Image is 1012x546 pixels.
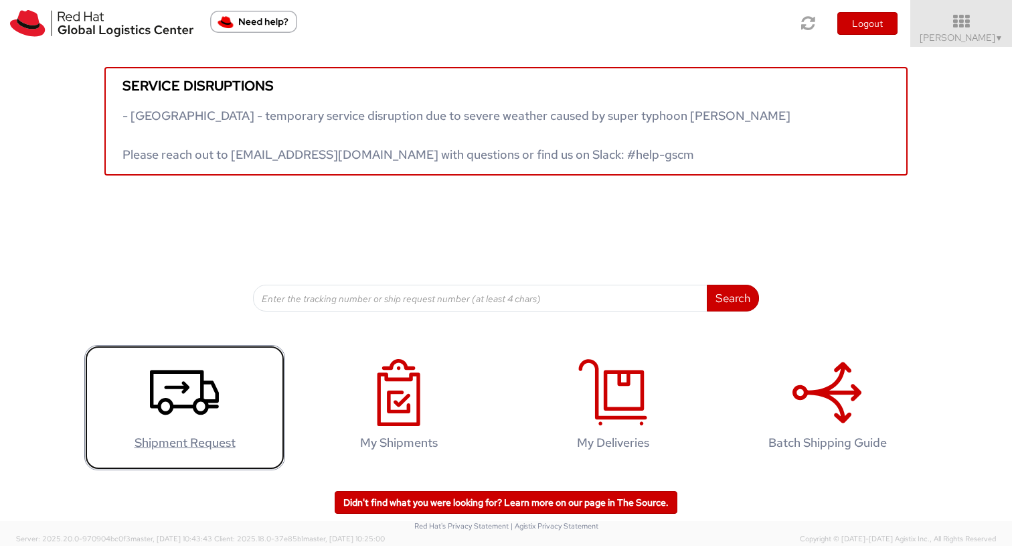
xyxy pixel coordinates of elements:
span: Server: 2025.20.0-970904bc0f3 [16,534,212,543]
a: My Deliveries [513,345,713,470]
span: Client: 2025.18.0-37e85b1 [214,534,385,543]
h4: Shipment Request [98,436,271,450]
span: master, [DATE] 10:25:00 [303,534,385,543]
span: ▼ [995,33,1003,44]
h4: My Shipments [313,436,485,450]
a: Didn't find what you were looking for? Learn more on our page in The Source. [335,491,677,514]
button: Need help? [210,11,297,33]
h4: Batch Shipping Guide [741,436,914,450]
span: - [GEOGRAPHIC_DATA] - temporary service disruption due to severe weather caused by super typhoon ... [122,108,790,162]
h5: Service disruptions [122,78,890,93]
h4: My Deliveries [527,436,699,450]
span: [PERSON_NAME] [920,31,1003,44]
img: rh-logistics-00dfa346123c4ec078e1.svg [10,10,193,37]
span: master, [DATE] 10:43:43 [131,534,212,543]
span: Copyright © [DATE]-[DATE] Agistix Inc., All Rights Reserved [800,534,996,545]
button: Logout [837,12,898,35]
a: Batch Shipping Guide [727,345,928,470]
a: Service disruptions - [GEOGRAPHIC_DATA] - temporary service disruption due to severe weather caus... [104,67,908,176]
a: Shipment Request [84,345,285,470]
button: Search [707,285,759,312]
a: My Shipments [299,345,499,470]
input: Enter the tracking number or ship request number (at least 4 chars) [253,285,707,312]
a: | Agistix Privacy Statement [511,521,598,531]
a: Red Hat's Privacy Statement [414,521,509,531]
